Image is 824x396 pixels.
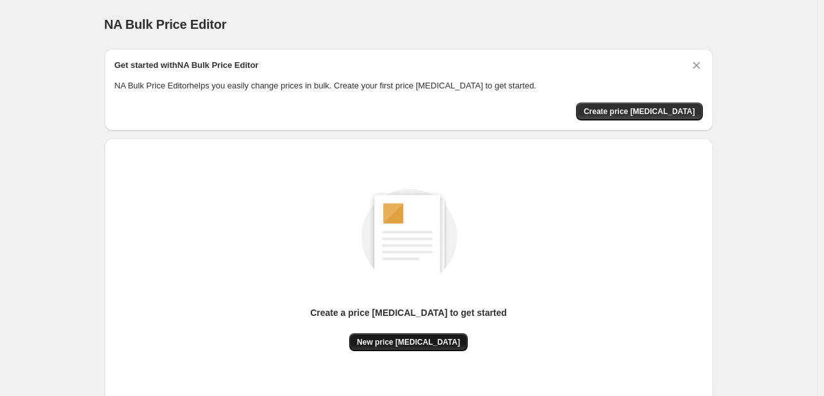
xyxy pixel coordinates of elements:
[310,306,507,319] p: Create a price [MEDICAL_DATA] to get started
[115,59,259,72] h2: Get started with NA Bulk Price Editor
[584,106,695,117] span: Create price [MEDICAL_DATA]
[690,59,703,72] button: Dismiss card
[349,333,468,351] button: New price [MEDICAL_DATA]
[115,79,703,92] p: NA Bulk Price Editor helps you easily change prices in bulk. Create your first price [MEDICAL_DAT...
[576,103,703,120] button: Create price change job
[357,337,460,347] span: New price [MEDICAL_DATA]
[104,17,227,31] span: NA Bulk Price Editor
